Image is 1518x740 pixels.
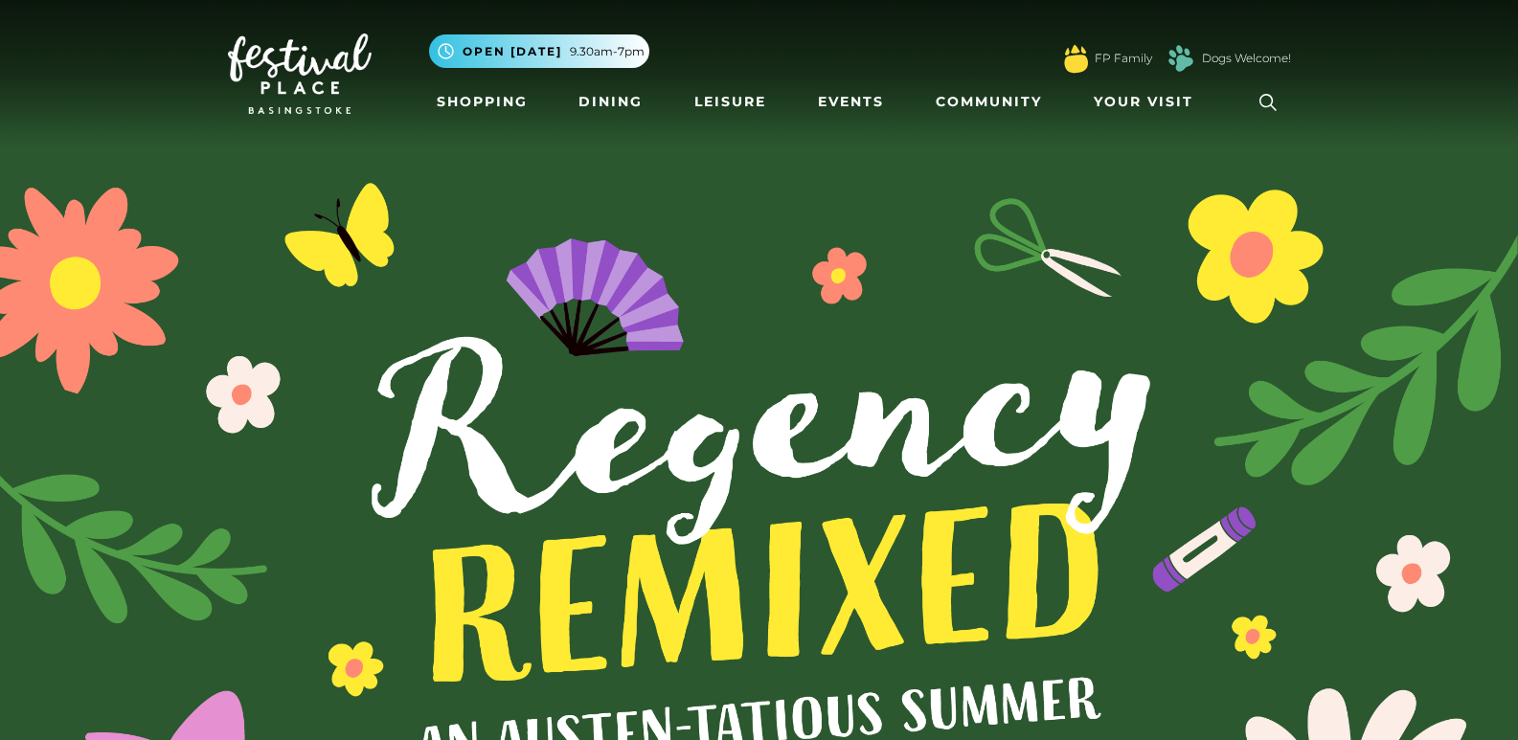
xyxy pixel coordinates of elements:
a: Events [810,84,892,120]
img: Festival Place Logo [228,34,372,114]
span: Your Visit [1094,92,1193,112]
a: Your Visit [1086,84,1211,120]
span: 9.30am-7pm [570,43,645,60]
a: Dining [571,84,650,120]
button: Open [DATE] 9.30am-7pm [429,34,649,68]
a: FP Family [1095,50,1152,67]
a: Dogs Welcome! [1202,50,1291,67]
a: Community [928,84,1050,120]
a: Leisure [687,84,774,120]
span: Open [DATE] [463,43,562,60]
a: Shopping [429,84,535,120]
